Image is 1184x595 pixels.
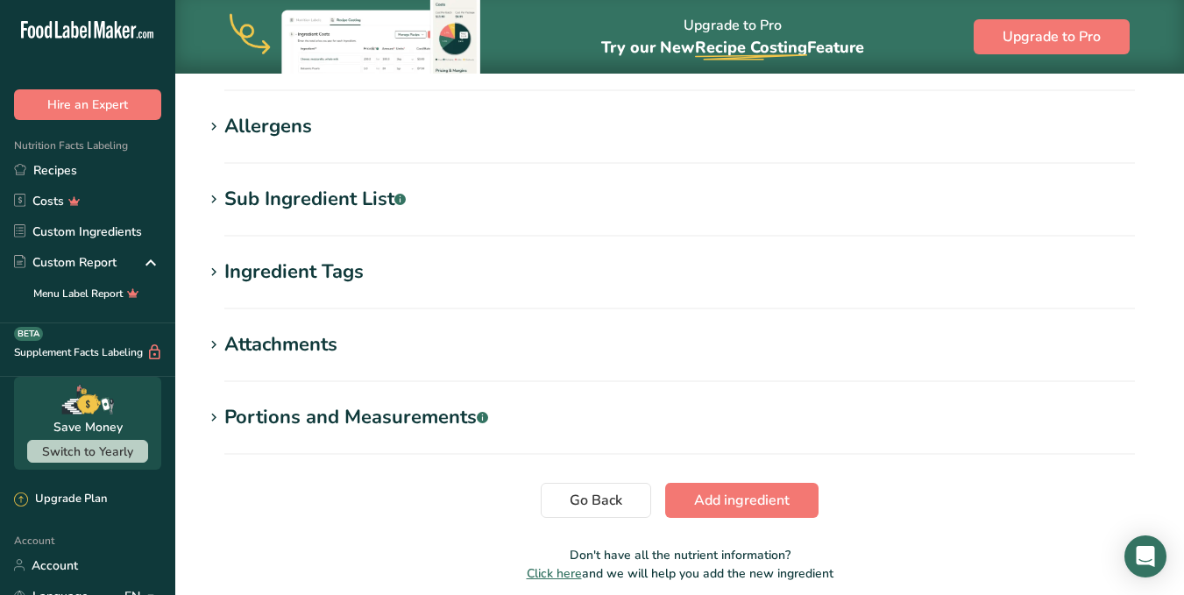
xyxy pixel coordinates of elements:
div: Upgrade to Pro [601,1,864,74]
span: Click here [527,565,582,582]
span: Recipe Costing [695,37,807,58]
p: Don't have all the nutrient information? [203,546,1156,564]
div: Sub Ingredient List [224,185,406,214]
span: Try our New Feature [601,37,864,58]
span: Add ingredient [694,490,790,511]
div: Ingredient Tags [224,258,364,287]
div: Allergens [224,112,312,141]
div: BETA [14,327,43,341]
div: Upgrade Plan [14,491,107,508]
button: Go Back [541,483,651,518]
div: Portions and Measurements [224,403,488,432]
button: Switch to Yearly [27,440,148,463]
button: Add ingredient [665,483,819,518]
div: Open Intercom Messenger [1124,535,1166,577]
div: Save Money [53,418,123,436]
button: Hire an Expert [14,89,161,120]
button: Upgrade to Pro [974,19,1130,54]
p: and we will help you add the new ingredient [203,564,1156,583]
span: Switch to Yearly [42,443,133,460]
span: Go Back [570,490,622,511]
div: Custom Report [14,253,117,272]
span: Upgrade to Pro [1003,26,1101,47]
div: Attachments [224,330,337,359]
